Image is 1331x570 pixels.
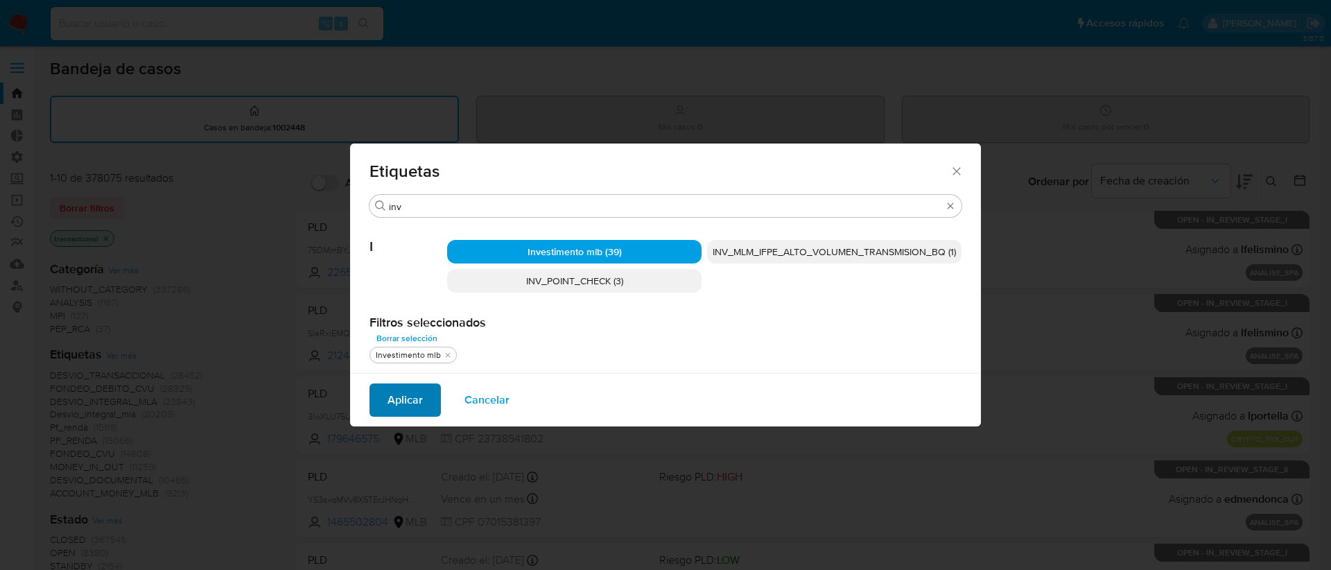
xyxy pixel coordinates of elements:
span: Borrar selección [376,331,437,345]
input: Buscar filtro [389,200,942,213]
span: INV_POINT_CHECK (3) [526,274,623,288]
div: Investimento mlb (39) [447,240,702,264]
span: Etiquetas [369,163,950,180]
div: INV_POINT_CHECK (3) [447,269,702,293]
span: INV_MLM_IFPE_ALTO_VOLUMEN_TRANSMISION_BQ (1) [713,245,956,259]
h2: Filtros seleccionados [369,315,962,330]
button: quitar Investimento mlb [442,349,453,361]
span: Investimento mlb (39) [528,245,622,259]
div: Investimento mlb [373,349,444,361]
button: Buscar [375,200,386,211]
button: Aplicar [369,383,441,417]
button: Cerrar [950,164,962,177]
button: Borrar [945,200,956,211]
span: Aplicar [388,385,423,415]
div: INV_MLM_IFPE_ALTO_VOLUMEN_TRANSMISION_BQ (1) [707,240,962,264]
span: Cancelar [464,385,510,415]
button: Borrar selección [369,330,444,347]
button: Cancelar [446,383,528,417]
span: I [369,218,447,255]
